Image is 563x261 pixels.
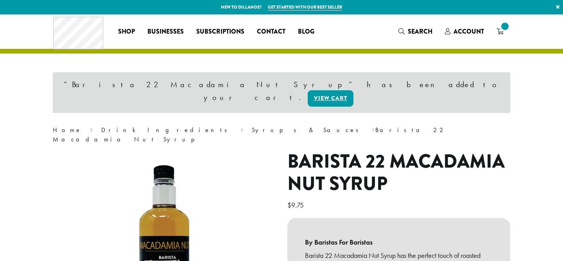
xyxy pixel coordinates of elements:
[257,27,285,37] span: Contact
[118,27,135,37] span: Shop
[372,123,375,135] span: ›
[90,123,93,135] span: ›
[147,27,184,37] span: Businesses
[308,90,353,107] a: View cart
[305,236,493,249] b: By Baristas For Baristas
[53,72,510,113] div: “Barista 22 Macadamia Nut Syrup” has been added to your cart.
[392,25,439,38] a: Search
[53,125,510,144] nav: Breadcrumb
[287,150,510,195] h1: Barista 22 Macadamia Nut Syrup
[112,25,141,38] a: Shop
[196,27,244,37] span: Subscriptions
[298,27,314,37] span: Blog
[408,27,432,36] span: Search
[53,126,82,134] a: Home
[287,200,306,209] bdi: 9.75
[287,200,291,209] span: $
[101,126,232,134] a: Drink Ingredients
[454,27,484,36] span: Account
[240,123,243,135] span: ›
[252,126,364,134] a: Syrups & Sauces
[268,4,342,11] a: Get started with our best seller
